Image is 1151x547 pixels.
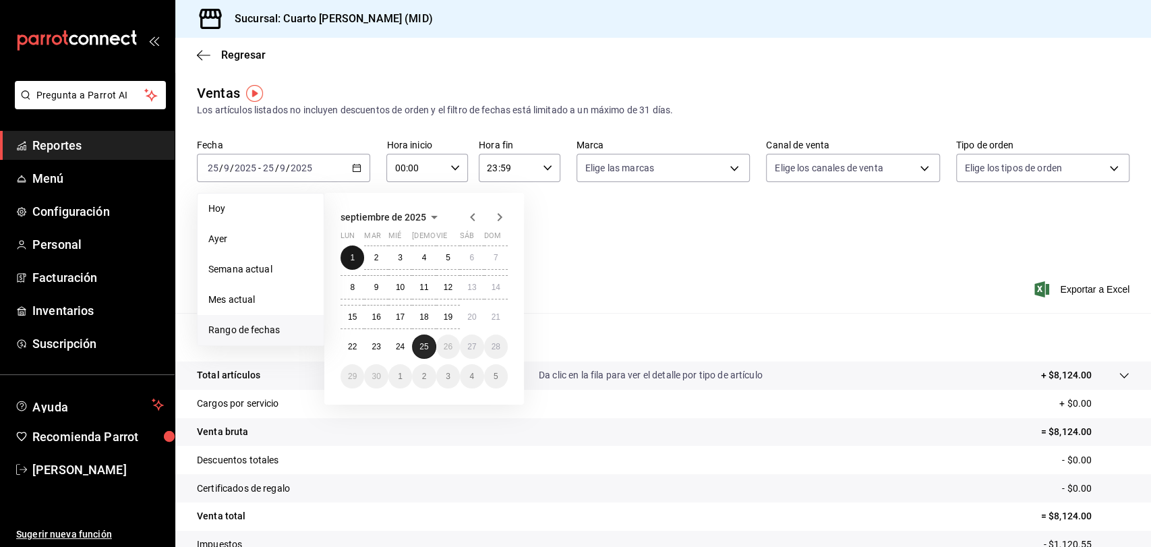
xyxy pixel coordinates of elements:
[348,312,357,322] abbr: 15 de septiembre de 2025
[32,301,164,320] span: Inventarios
[197,140,370,150] label: Fecha
[412,231,492,246] abbr: jueves
[1062,453,1129,467] p: - $0.00
[262,163,274,173] input: --
[436,305,460,329] button: 19 de septiembre de 2025
[341,275,364,299] button: 8 de septiembre de 2025
[422,253,427,262] abbr: 4 de septiembre de 2025
[32,461,164,479] span: [PERSON_NAME]
[460,305,483,329] button: 20 de septiembre de 2025
[221,49,266,61] span: Regresar
[197,83,240,103] div: Ventas
[197,103,1129,117] div: Los artículos listados no incluyen descuentos de orden y el filtro de fechas está limitado a un m...
[208,323,313,337] span: Rango de fechas
[396,312,405,322] abbr: 17 de septiembre de 2025
[350,253,355,262] abbr: 1 de septiembre de 2025
[341,212,426,223] span: septiembre de 2025
[444,312,452,322] abbr: 19 de septiembre de 2025
[1062,482,1129,496] p: - $0.00
[469,372,474,381] abbr: 4 de octubre de 2025
[585,161,654,175] span: Elige las marcas
[9,98,166,112] a: Pregunta a Parrot AI
[766,140,939,150] label: Canal de venta
[36,88,145,103] span: Pregunta a Parrot AI
[494,253,498,262] abbr: 7 de septiembre de 2025
[436,364,460,388] button: 3 de octubre de 2025
[197,482,290,496] p: Certificados de regalo
[32,335,164,353] span: Suscripción
[484,364,508,388] button: 5 de octubre de 2025
[775,161,883,175] span: Elige los canales de venta
[469,253,474,262] abbr: 6 de septiembre de 2025
[388,231,401,246] abbr: miércoles
[412,305,436,329] button: 18 de septiembre de 2025
[16,527,164,542] span: Sugerir nueva función
[208,262,313,277] span: Semana actual
[372,372,380,381] abbr: 30 de septiembre de 2025
[279,163,286,173] input: --
[364,335,388,359] button: 23 de septiembre de 2025
[32,428,164,446] span: Recomienda Parrot
[286,163,290,173] span: /
[197,329,1129,345] p: Resumen
[492,342,500,351] abbr: 28 de septiembre de 2025
[460,246,483,270] button: 6 de septiembre de 2025
[484,246,508,270] button: 7 de septiembre de 2025
[398,372,403,381] abbr: 1 de octubre de 2025
[494,372,498,381] abbr: 5 de octubre de 2025
[32,136,164,154] span: Reportes
[446,253,450,262] abbr: 5 de septiembre de 2025
[348,342,357,351] abbr: 22 de septiembre de 2025
[197,425,248,439] p: Venta bruta
[388,275,412,299] button: 10 de septiembre de 2025
[208,293,313,307] span: Mes actual
[364,305,388,329] button: 16 de septiembre de 2025
[1037,281,1129,297] button: Exportar a Excel
[246,85,263,102] img: Tooltip marker
[148,35,159,46] button: open_drawer_menu
[419,283,428,292] abbr: 11 de septiembre de 2025
[208,202,313,216] span: Hoy
[484,231,501,246] abbr: domingo
[341,364,364,388] button: 29 de septiembre de 2025
[419,342,428,351] abbr: 25 de septiembre de 2025
[350,283,355,292] abbr: 8 de septiembre de 2025
[15,81,166,109] button: Pregunta a Parrot AI
[32,169,164,188] span: Menú
[467,342,476,351] abbr: 27 de septiembre de 2025
[388,364,412,388] button: 1 de octubre de 2025
[32,268,164,287] span: Facturación
[341,246,364,270] button: 1 de septiembre de 2025
[219,163,223,173] span: /
[197,368,260,382] p: Total artículos
[460,364,483,388] button: 4 de octubre de 2025
[364,246,388,270] button: 2 de septiembre de 2025
[230,163,234,173] span: /
[372,312,380,322] abbr: 16 de septiembre de 2025
[539,368,763,382] p: Da clic en la fila para ver el detalle por tipo de artículo
[467,312,476,322] abbr: 20 de septiembre de 2025
[1059,397,1129,411] p: + $0.00
[290,163,313,173] input: ----
[207,163,219,173] input: --
[32,235,164,254] span: Personal
[386,140,468,150] label: Hora inicio
[32,397,146,413] span: Ayuda
[479,140,560,150] label: Hora fin
[274,163,278,173] span: /
[234,163,257,173] input: ----
[412,335,436,359] button: 25 de septiembre de 2025
[422,372,427,381] abbr: 2 de octubre de 2025
[484,335,508,359] button: 28 de septiembre de 2025
[396,342,405,351] abbr: 24 de septiembre de 2025
[341,335,364,359] button: 22 de septiembre de 2025
[374,283,379,292] abbr: 9 de septiembre de 2025
[364,364,388,388] button: 30 de septiembre de 2025
[484,275,508,299] button: 14 de septiembre de 2025
[1041,425,1129,439] p: = $8,124.00
[484,305,508,329] button: 21 de septiembre de 2025
[492,283,500,292] abbr: 14 de septiembre de 2025
[492,312,500,322] abbr: 21 de septiembre de 2025
[446,372,450,381] abbr: 3 de octubre de 2025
